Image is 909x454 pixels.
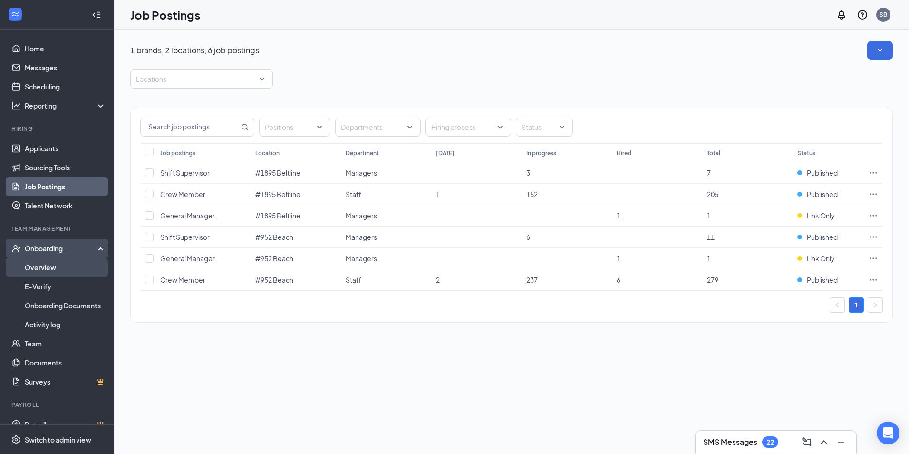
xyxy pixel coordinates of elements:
span: Shift Supervisor [160,168,210,177]
a: Applicants [25,139,106,158]
div: Switch to admin view [25,435,91,444]
svg: Collapse [92,10,101,20]
h3: SMS Messages [703,437,757,447]
svg: SmallChevronDown [875,46,885,55]
span: Crew Member [160,190,205,198]
p: 1 brands, 2 locations, 6 job postings [130,45,259,56]
td: #952 Beach [251,248,341,269]
span: 279 [707,276,718,284]
li: Next Page [868,297,883,313]
span: #1895 Beltline [255,211,300,220]
div: Payroll [11,401,104,409]
span: 237 [526,276,538,284]
svg: Notifications [836,9,847,20]
span: Link Only [807,211,835,220]
svg: Ellipses [869,189,878,199]
a: Onboarding Documents [25,296,106,315]
div: SB [880,10,887,19]
h1: Job Postings [130,7,200,23]
div: Hiring [11,125,104,133]
td: Staff [341,269,431,291]
span: 1 [617,254,620,263]
td: #1895 Beltline [251,162,341,184]
div: Job postings [160,149,195,157]
span: left [834,302,840,308]
span: 11 [707,233,715,241]
input: Search job postings [141,118,239,136]
td: #952 Beach [251,269,341,291]
div: Team Management [11,225,104,233]
button: ComposeMessage [799,434,814,450]
td: Managers [341,248,431,269]
svg: WorkstreamLogo [10,10,20,19]
div: Location [255,149,280,157]
a: PayrollCrown [25,415,106,434]
td: #1895 Beltline [251,184,341,205]
td: Staff [341,184,431,205]
span: Managers [346,211,377,220]
a: Scheduling [25,77,106,96]
div: Open Intercom Messenger [877,422,899,444]
span: right [872,302,878,308]
span: 152 [526,190,538,198]
span: Managers [346,233,377,241]
div: Onboarding [25,244,98,253]
a: Team [25,334,106,353]
td: #1895 Beltline [251,205,341,227]
li: Previous Page [830,297,845,313]
span: #952 Beach [255,254,293,263]
svg: ComposeMessage [801,436,812,448]
li: 1 [849,297,864,313]
th: Total [702,143,793,162]
div: Reporting [25,101,106,110]
svg: Analysis [11,101,21,110]
th: In progress [522,143,612,162]
span: Published [807,168,838,178]
td: Managers [341,162,431,184]
span: General Manager [160,254,215,263]
div: 22 [766,438,774,446]
span: Staff [346,190,361,198]
svg: Ellipses [869,211,878,220]
svg: QuestionInfo [857,9,868,20]
td: Managers [341,205,431,227]
span: 6 [617,276,620,284]
span: Crew Member [160,276,205,284]
td: Managers [341,227,431,248]
span: 7 [707,168,711,177]
a: Sourcing Tools [25,158,106,177]
span: 6 [526,233,530,241]
span: 3 [526,168,530,177]
span: 1 [436,190,440,198]
span: #952 Beach [255,233,293,241]
svg: UserCheck [11,244,21,253]
th: Status [793,143,864,162]
svg: Minimize [835,436,847,448]
span: #1895 Beltline [255,168,300,177]
button: Minimize [833,434,849,450]
a: 1 [849,298,863,312]
a: Activity log [25,315,106,334]
svg: Settings [11,435,21,444]
span: 2 [436,276,440,284]
a: Job Postings [25,177,106,196]
a: SurveysCrown [25,372,106,391]
span: 1 [617,211,620,220]
button: right [868,297,883,313]
a: Documents [25,353,106,372]
span: Link Only [807,254,835,263]
button: left [830,297,845,313]
button: SmallChevronDown [867,41,893,60]
span: 205 [707,190,718,198]
a: Talent Network [25,196,106,215]
span: #1895 Beltline [255,190,300,198]
span: Managers [346,168,377,177]
span: Managers [346,254,377,263]
button: ChevronUp [816,434,832,450]
a: E-Verify [25,277,106,296]
svg: Ellipses [869,168,878,178]
td: #952 Beach [251,227,341,248]
span: Staff [346,276,361,284]
a: Overview [25,258,106,277]
span: #952 Beach [255,276,293,284]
